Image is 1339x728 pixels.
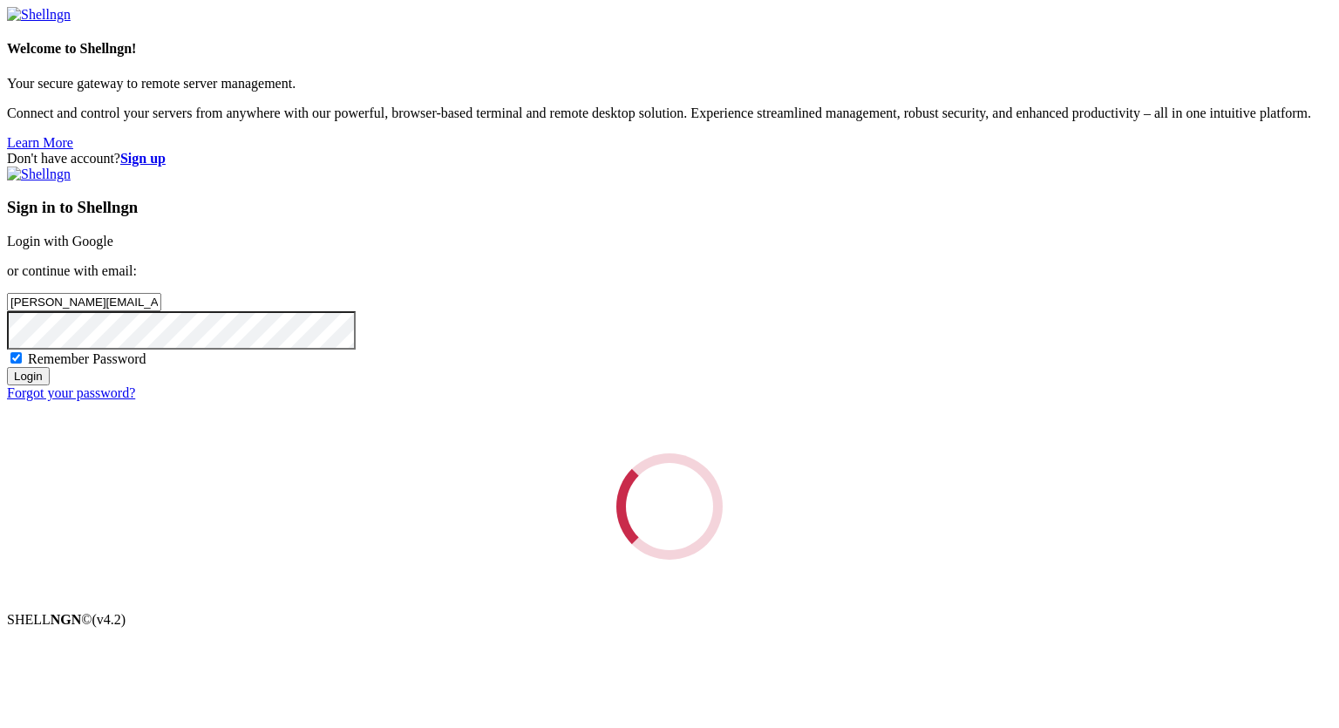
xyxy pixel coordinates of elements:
input: Remember Password [10,352,22,364]
h3: Sign in to Shellngn [7,198,1332,217]
div: Don't have account? [7,151,1332,167]
a: Forgot your password? [7,385,135,400]
h4: Welcome to Shellngn! [7,41,1332,57]
span: Remember Password [28,351,146,366]
input: Email address [7,293,161,311]
span: 4.2.0 [92,612,126,627]
a: Sign up [120,151,166,166]
p: Connect and control your servers from anywhere with our powerful, browser-based terminal and remo... [7,105,1332,121]
p: Your secure gateway to remote server management. [7,76,1332,92]
input: Login [7,367,50,385]
a: Login with Google [7,234,113,248]
img: Shellngn [7,7,71,23]
b: NGN [51,612,82,627]
p: or continue with email: [7,263,1332,279]
div: Loading... [616,453,723,560]
span: SHELL © [7,612,126,627]
img: Shellngn [7,167,71,182]
a: Learn More [7,135,73,150]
